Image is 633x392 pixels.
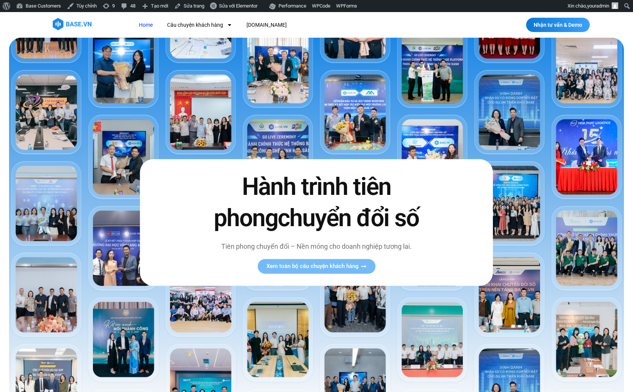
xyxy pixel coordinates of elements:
a: [DOMAIN_NAME] [241,18,292,32]
h2: Hành trình tiên phong [198,171,435,234]
p: Tiên phong chuyển đổi – Nền móng cho doanh nghiệp tương lai. [198,242,435,252]
a: Home [133,18,158,32]
span: chuyển đổi số [278,204,419,232]
span: youradmin [587,3,609,9]
a: Câu chuyện khách hàng [161,18,238,32]
a: Nhận tư vấn & Demo [526,18,590,32]
a: Xem toàn bộ câu chuyện khách hàng [257,259,375,274]
span: Sửa với Elementor [219,3,257,9]
nav: Menu [133,18,425,32]
span: Xem toàn bộ câu chuyện khách hàng [266,264,359,269]
span: Nhận tư vấn & Demo [534,22,582,28]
